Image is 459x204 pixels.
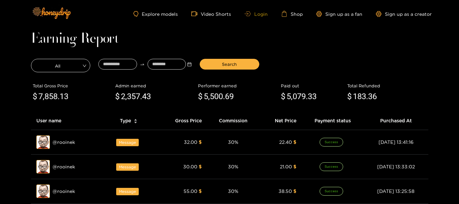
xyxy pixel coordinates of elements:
[31,34,428,44] h1: Earning Report
[140,62,145,67] span: swap-right
[228,139,238,145] span: 30 %
[191,11,231,17] a: Video Shorts
[183,164,197,169] span: 30.00
[31,61,90,70] span: All
[306,92,317,101] span: .33
[222,61,237,68] span: Search
[115,90,120,103] span: $
[293,164,296,169] span: $
[158,112,207,130] th: Gross Price
[184,189,197,194] span: 55.00
[376,11,432,17] a: Sign up as a creator
[302,112,364,130] th: Payment status
[199,189,202,194] span: $
[281,90,285,103] span: $
[140,62,145,67] span: to
[353,92,366,101] span: 183
[366,92,377,101] span: .36
[33,90,37,103] span: $
[320,138,343,147] span: Success
[347,90,352,103] span: $
[244,11,267,16] a: Login
[281,82,344,89] div: Paid out
[120,117,131,124] span: Type
[204,92,223,101] span: 5,500
[207,112,259,130] th: Commission
[121,92,140,101] span: 2,357
[379,139,414,145] span: [DATE] 13:41:16
[223,92,234,101] span: .69
[259,112,302,130] th: Net Price
[198,90,202,103] span: $
[38,92,58,101] span: 7,858
[58,92,68,101] span: .13
[199,139,202,145] span: $
[116,188,139,195] span: Message
[115,82,195,89] div: Admin earned
[200,59,259,70] button: Search
[278,189,292,194] span: 38.50
[316,11,362,17] a: Sign up as a fan
[293,139,296,145] span: $
[33,82,112,89] div: Total Gross Price
[133,11,178,17] a: Explore models
[228,164,238,169] span: 30 %
[191,11,201,17] span: video-camera
[53,163,75,170] span: @ rooinek
[287,92,306,101] span: 5,079
[31,112,100,130] th: User name
[364,112,428,130] th: Purchased At
[347,82,427,89] div: Total Refunded
[116,139,139,146] span: Message
[228,189,238,194] span: 30 %
[53,138,75,146] span: @ rooinek
[281,11,303,17] a: Shop
[293,189,296,194] span: $
[134,118,137,122] span: caret-up
[320,187,343,196] span: Success
[140,92,151,101] span: .43
[116,163,139,171] span: Message
[280,164,292,169] span: 21.00
[377,189,415,194] span: [DATE] 13:25:58
[134,121,137,124] span: caret-down
[184,139,197,145] span: 32.00
[199,164,202,169] span: $
[320,162,343,171] span: Success
[198,82,277,89] div: Performer earned
[279,139,292,145] span: 22.40
[53,188,75,195] span: @ rooinek
[377,164,415,169] span: [DATE] 13:33:02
